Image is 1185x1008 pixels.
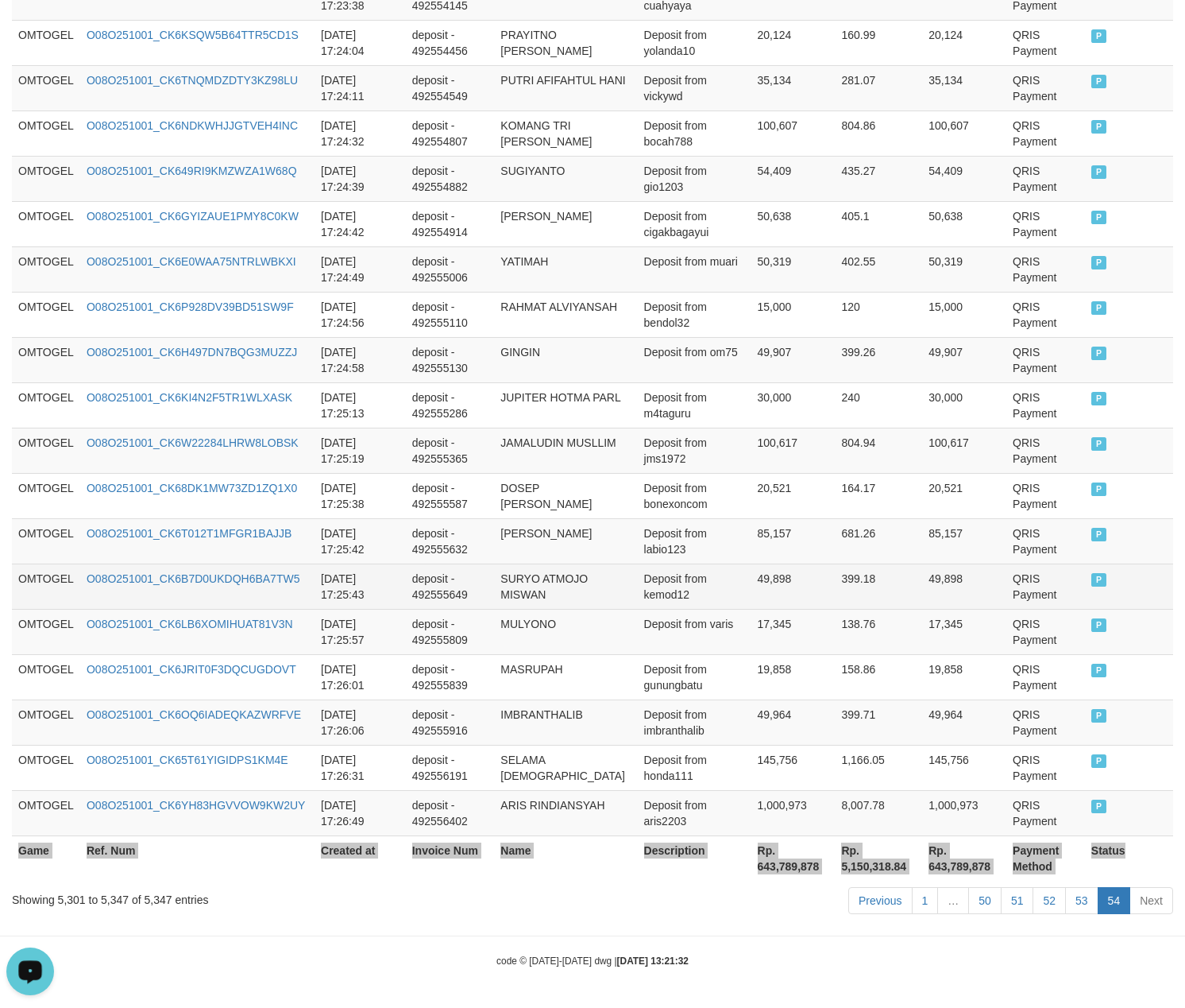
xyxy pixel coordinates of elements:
[922,246,1006,292] td: 50,319
[922,473,1006,518] td: 20,521
[751,65,836,110] td: 35,134
[1091,165,1107,179] span: PAID
[1006,428,1085,473] td: QRIS Payment
[638,745,751,790] td: Deposit from honda111
[315,564,406,609] td: [DATE] 17:25:43
[494,201,637,246] td: [PERSON_NAME]
[87,119,298,132] a: O08O251001_CK6NDKWHJJGTVEH4INC
[406,790,495,835] td: deposit - 492556402
[922,790,1006,835] td: 1,000,973
[87,74,298,87] a: O08O251001_CK6TNQMDZDTY3KZ98LU
[1091,664,1107,677] span: PAID
[1091,800,1107,813] span: PAID
[12,382,80,428] td: OMTOGEL
[638,20,751,65] td: Deposit from yolanda10
[87,482,297,494] a: O08O251001_CK68DK1MW73ZD1ZQ1X0
[315,654,406,700] td: [DATE] 17:26:01
[406,382,495,428] td: deposit - 492555286
[638,246,751,292] td: Deposit from muari
[1091,483,1107,496] span: PAID
[638,156,751,201] td: Deposit from gio1203
[922,292,1006,337] td: 15,000
[87,346,297,359] a: O08O251001_CK6H497DN7BQG3MUZZJ
[1091,347,1107,360] span: PAID
[835,564,922,609] td: 399.18
[315,337,406,382] td: [DATE] 17:24:58
[87,663,296,676] a: O08O251001_CK6JRIT0F3DQCUGDOVT
[835,518,922,564] td: 681.26
[751,201,836,246] td: 50,638
[922,156,1006,201] td: 54,409
[835,428,922,473] td: 804.94
[922,700,1006,745] td: 49,964
[1006,337,1085,382] td: QRIS Payment
[12,518,80,564] td: OMTOGEL
[406,65,495,110] td: deposit - 492554549
[406,20,495,65] td: deposit - 492554456
[496,956,689,967] small: code © [DATE]-[DATE] dwg |
[1091,29,1107,43] span: PAID
[494,654,637,700] td: MASRUPAH
[12,428,80,473] td: OMTOGEL
[751,609,836,654] td: 17,345
[922,428,1006,473] td: 100,617
[12,700,80,745] td: OMTOGEL
[315,700,406,745] td: [DATE] 17:26:06
[922,20,1006,65] td: 20,124
[87,618,293,630] a: O08O251001_CK6LB6XOMIHUAT81V3N
[751,428,836,473] td: 100,617
[751,292,836,337] td: 15,000
[1091,709,1107,723] span: PAID
[315,609,406,654] td: [DATE] 17:25:57
[12,156,80,201] td: OMTOGEL
[1006,745,1085,790] td: QRIS Payment
[638,700,751,745] td: Deposit from imbranthalib
[1006,156,1085,201] td: QRIS Payment
[315,110,406,156] td: [DATE] 17:24:32
[835,65,922,110] td: 281.07
[87,708,301,721] a: O08O251001_CK6OQ6IADEQKAZWRFVE
[87,210,299,223] a: O08O251001_CK6GYIZAUE1PMY8C0KW
[12,337,80,382] td: OMTOGEL
[1006,201,1085,246] td: QRIS Payment
[494,700,637,745] td: IMBRANTHALIB
[835,156,922,201] td: 435.27
[638,473,751,518] td: Deposit from bonexoncom
[1006,518,1085,564] td: QRIS Payment
[87,300,294,313] a: O08O251001_CK6P928DV39BD51SW9F
[494,745,637,790] td: SELAMA [DEMOGRAPHIC_DATA]
[617,956,689,967] strong: [DATE] 13:21:32
[968,887,1002,914] a: 50
[1006,292,1085,337] td: QRIS Payment
[494,110,637,156] td: KOMANG TRI [PERSON_NAME]
[638,110,751,156] td: Deposit from bocah788
[922,609,1006,654] td: 17,345
[1006,564,1085,609] td: QRIS Payment
[835,609,922,654] td: 138.76
[835,654,922,700] td: 158.86
[406,337,495,382] td: deposit - 492555130
[1006,65,1085,110] td: QRIS Payment
[835,790,922,835] td: 8,007.78
[922,835,1006,881] th: Rp. 643,789,878
[494,337,637,382] td: GINGIN
[751,790,836,835] td: 1,000,973
[751,337,836,382] td: 49,907
[848,887,912,914] a: Previous
[1006,110,1085,156] td: QRIS Payment
[751,835,836,881] th: Rp. 643,789,878
[751,382,836,428] td: 30,000
[1091,528,1107,541] span: PAID
[1091,301,1107,315] span: PAID
[315,246,406,292] td: [DATE] 17:24:49
[835,20,922,65] td: 160.99
[12,564,80,609] td: OMTOGEL
[638,337,751,382] td: Deposit from om75
[1006,20,1085,65] td: QRIS Payment
[1091,573,1107,587] span: PAID
[406,156,495,201] td: deposit - 492554882
[922,382,1006,428] td: 30,000
[12,745,80,790] td: OMTOGEL
[406,700,495,745] td: deposit - 492555916
[638,518,751,564] td: Deposit from labio123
